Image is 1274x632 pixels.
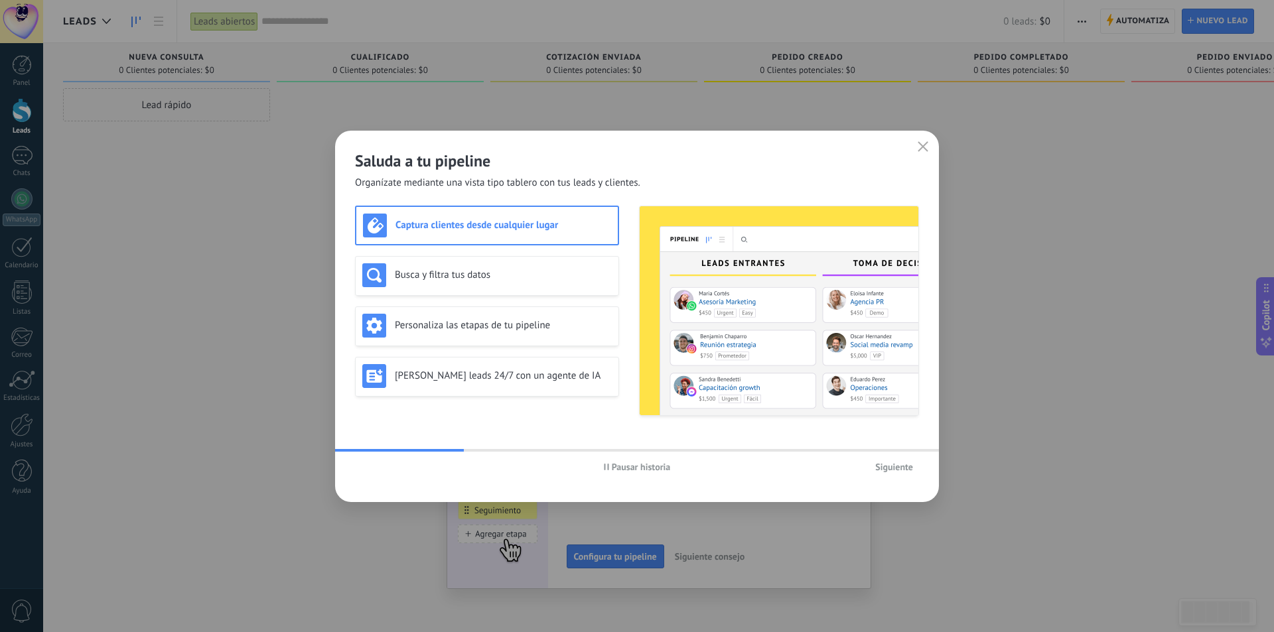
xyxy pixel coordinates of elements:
span: Pausar historia [612,462,671,472]
button: Pausar historia [598,457,677,477]
h2: Saluda a tu pipeline [355,151,919,171]
span: Organízate mediante una vista tipo tablero con tus leads y clientes. [355,176,640,190]
h3: Busca y filtra tus datos [395,269,612,281]
h3: Personaliza las etapas de tu pipeline [395,319,612,332]
h3: Captura clientes desde cualquier lugar [395,219,611,231]
h3: [PERSON_NAME] leads 24/7 con un agente de IA [395,369,612,382]
button: Siguiente [869,457,919,477]
span: Siguiente [875,462,913,472]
